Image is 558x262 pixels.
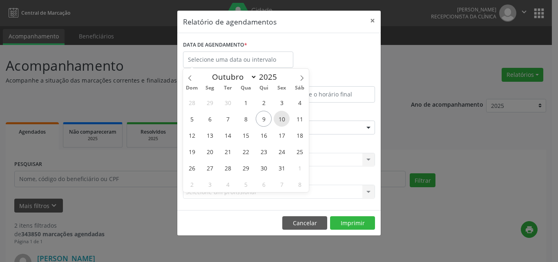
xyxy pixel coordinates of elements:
span: Outubro 25, 2025 [292,143,308,159]
h5: Relatório de agendamentos [183,16,277,27]
span: Sex [273,85,291,91]
input: Selecione o horário final [281,86,375,103]
span: Outubro 18, 2025 [292,127,308,143]
span: Outubro 22, 2025 [238,143,254,159]
span: Novembro 6, 2025 [256,176,272,192]
span: Sáb [291,85,309,91]
span: Setembro 29, 2025 [202,94,218,110]
span: Outubro 29, 2025 [238,160,254,176]
span: Setembro 30, 2025 [220,94,236,110]
span: Outubro 3, 2025 [274,94,290,110]
span: Outubro 30, 2025 [256,160,272,176]
span: Outubro 31, 2025 [274,160,290,176]
span: Novembro 3, 2025 [202,176,218,192]
input: Year [257,72,284,82]
span: Outubro 17, 2025 [274,127,290,143]
span: Outubro 13, 2025 [202,127,218,143]
span: Novembro 4, 2025 [220,176,236,192]
span: Novembro 2, 2025 [184,176,200,192]
span: Outubro 7, 2025 [220,111,236,127]
span: Qua [237,85,255,91]
span: Outubro 14, 2025 [220,127,236,143]
span: Outubro 15, 2025 [238,127,254,143]
span: Outubro 10, 2025 [274,111,290,127]
span: Setembro 28, 2025 [184,94,200,110]
span: Outubro 27, 2025 [202,160,218,176]
label: DATA DE AGENDAMENTO [183,39,247,52]
span: Qui [255,85,273,91]
input: Selecione uma data ou intervalo [183,52,293,68]
span: Seg [201,85,219,91]
span: Outubro 8, 2025 [238,111,254,127]
span: Novembro 8, 2025 [292,176,308,192]
span: Novembro 7, 2025 [274,176,290,192]
select: Month [208,71,257,83]
span: Outubro 12, 2025 [184,127,200,143]
button: Cancelar [282,216,327,230]
span: Outubro 21, 2025 [220,143,236,159]
button: Imprimir [330,216,375,230]
span: Outubro 5, 2025 [184,111,200,127]
span: Outubro 2, 2025 [256,94,272,110]
span: Outubro 16, 2025 [256,127,272,143]
span: Novembro 5, 2025 [238,176,254,192]
span: Outubro 6, 2025 [202,111,218,127]
span: Outubro 26, 2025 [184,160,200,176]
label: ATÉ [281,74,375,86]
span: Novembro 1, 2025 [292,160,308,176]
span: Dom [183,85,201,91]
span: Outubro 23, 2025 [256,143,272,159]
span: Outubro 1, 2025 [238,94,254,110]
span: Outubro 24, 2025 [274,143,290,159]
span: Outubro 19, 2025 [184,143,200,159]
span: Outubro 20, 2025 [202,143,218,159]
span: Outubro 11, 2025 [292,111,308,127]
span: Outubro 9, 2025 [256,111,272,127]
span: Ter [219,85,237,91]
span: Outubro 4, 2025 [292,94,308,110]
span: Outubro 28, 2025 [220,160,236,176]
button: Close [364,11,381,31]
